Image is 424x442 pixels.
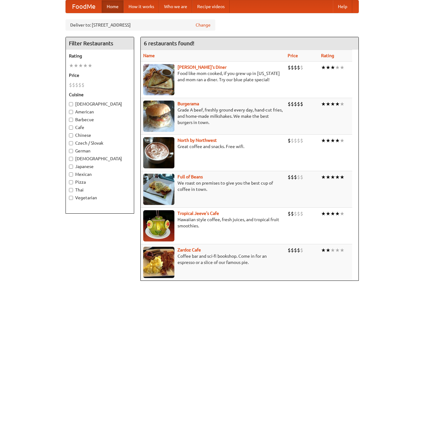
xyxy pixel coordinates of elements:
[69,148,131,154] label: German
[288,137,291,144] li: $
[178,101,199,106] a: Burgerama
[291,247,294,254] li: $
[297,137,300,144] li: $
[330,137,335,144] li: ★
[143,53,155,58] a: Name
[66,0,102,13] a: FoodMe
[326,210,330,217] li: ★
[78,62,83,69] li: ★
[288,101,291,107] li: $
[178,247,201,252] a: Zardoz Cafe
[196,22,211,28] a: Change
[335,210,340,217] li: ★
[143,210,174,241] img: jeeves.jpg
[297,64,300,71] li: $
[326,137,330,144] li: ★
[326,247,330,254] li: ★
[340,210,344,217] li: ★
[178,174,203,179] b: Full of Beans
[69,180,73,184] input: Pizza
[66,37,134,50] h4: Filter Restaurants
[69,82,72,88] li: $
[288,53,298,58] a: Price
[74,62,78,69] li: ★
[321,174,326,181] li: ★
[69,163,131,170] label: Japanese
[294,64,297,71] li: $
[69,132,131,138] label: Chinese
[297,210,300,217] li: $
[291,101,294,107] li: $
[335,64,340,71] li: ★
[291,174,294,181] li: $
[69,109,131,115] label: American
[321,53,334,58] a: Rating
[69,126,73,130] input: Cafe
[143,174,174,205] img: beans.jpg
[69,149,73,153] input: German
[69,102,73,106] input: [DEMOGRAPHIC_DATA]
[297,101,300,107] li: $
[291,210,294,217] li: $
[143,64,174,95] img: sallys.jpg
[69,157,73,161] input: [DEMOGRAPHIC_DATA]
[300,137,303,144] li: $
[297,174,300,181] li: $
[294,247,297,254] li: $
[75,82,78,88] li: $
[300,174,303,181] li: $
[69,141,73,145] input: Czech / Slovak
[69,171,131,177] label: Mexican
[69,118,73,122] input: Barbecue
[178,211,219,216] a: Tropical Jeeve's Cafe
[69,187,131,193] label: Thai
[297,247,300,254] li: $
[124,0,159,13] a: How it works
[335,101,340,107] li: ★
[340,247,344,254] li: ★
[143,247,174,278] img: zardoz.jpg
[69,165,73,169] input: Japanese
[330,101,335,107] li: ★
[288,174,291,181] li: $
[321,137,326,144] li: ★
[335,247,340,254] li: ★
[321,210,326,217] li: ★
[330,64,335,71] li: ★
[340,137,344,144] li: ★
[81,82,85,88] li: $
[69,140,131,146] label: Czech / Slovak
[291,64,294,71] li: $
[291,137,294,144] li: $
[288,210,291,217] li: $
[69,62,74,69] li: ★
[78,82,81,88] li: $
[300,210,303,217] li: $
[340,64,344,71] li: ★
[321,101,326,107] li: ★
[143,101,174,132] img: burgerama.jpg
[178,65,227,70] b: [PERSON_NAME]'s Diner
[69,179,131,185] label: Pizza
[330,210,335,217] li: ★
[321,247,326,254] li: ★
[69,53,131,59] h5: Rating
[69,72,131,78] h5: Price
[143,70,283,83] p: Food like mom cooked, if you grew up in [US_STATE] and mom ran a diner. Try our blue plate special!
[143,180,283,192] p: We roast on premises to give you the best cup of coffee in town.
[69,156,131,162] label: [DEMOGRAPHIC_DATA]
[335,174,340,181] li: ★
[326,64,330,71] li: ★
[294,137,297,144] li: $
[143,137,174,168] img: north.jpg
[69,117,131,123] label: Barbecue
[300,101,303,107] li: $
[69,195,131,201] label: Vegetarian
[69,196,73,200] input: Vegetarian
[178,138,217,143] a: North by Northwest
[143,253,283,266] p: Coffee bar and sci-fi bookshop. Come in for an espresso or a slice of our famous pie.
